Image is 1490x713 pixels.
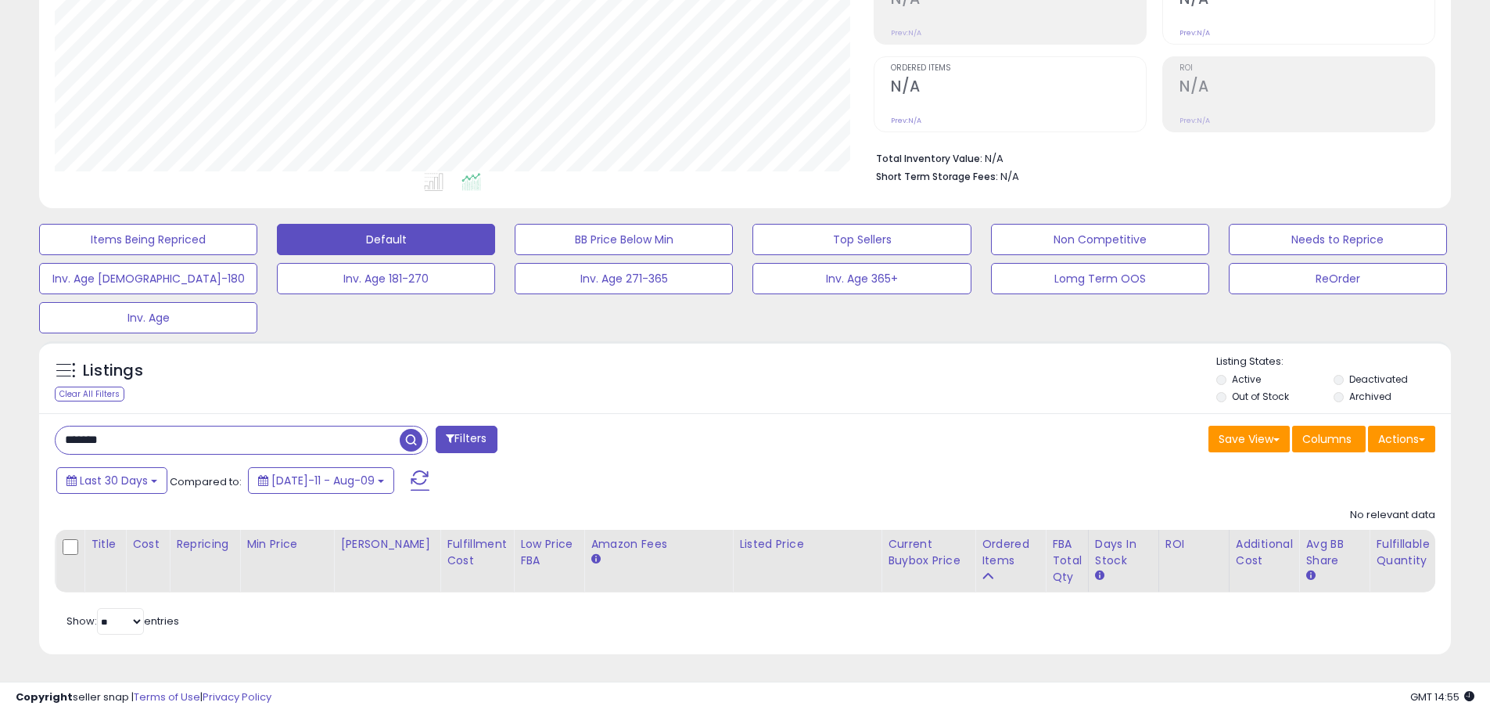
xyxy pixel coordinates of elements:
b: Total Inventory Value: [876,152,982,165]
a: Terms of Use [134,690,200,704]
div: ROI [1165,536,1223,553]
button: Inv. Age [39,302,257,333]
strong: Copyright [16,690,73,704]
div: Fulfillable Quantity [1376,536,1430,569]
h5: Listings [83,360,143,382]
button: Inv. Age 365+ [752,263,971,294]
button: Non Competitive [991,224,1209,255]
div: seller snap | | [16,690,271,705]
p: Listing States: [1216,355,1451,369]
span: N/A [1000,169,1019,184]
div: Days In Stock [1095,536,1152,569]
button: Top Sellers [752,224,971,255]
button: Actions [1368,426,1435,452]
button: Items Being Repriced [39,224,257,255]
div: Low Price FBA [520,536,577,569]
div: No relevant data [1350,508,1435,523]
small: Prev: N/A [891,116,921,125]
button: Default [277,224,495,255]
div: Current Buybox Price [888,536,968,569]
button: Save View [1208,426,1290,452]
div: Repricing [176,536,233,553]
small: Amazon Fees. [591,553,600,567]
small: Avg BB Share. [1305,569,1315,583]
span: [DATE]-11 - Aug-09 [271,473,375,488]
span: Columns [1302,431,1352,447]
label: Archived [1349,390,1391,403]
span: 2025-09-9 14:55 GMT [1410,690,1474,704]
div: Listed Price [739,536,874,553]
button: Lomg Term OOS [991,263,1209,294]
button: Last 30 Days [56,467,167,494]
h2: N/A [891,77,1146,99]
button: Needs to Reprice [1229,224,1447,255]
div: Amazon Fees [591,536,726,553]
small: Days In Stock. [1095,569,1104,583]
div: Avg BB Share [1305,536,1363,569]
div: Ordered Items [982,536,1039,569]
span: Compared to: [170,474,242,489]
div: Min Price [246,536,327,553]
b: Short Term Storage Fees: [876,170,998,183]
small: Prev: N/A [1179,116,1210,125]
span: ROI [1179,64,1434,73]
div: [PERSON_NAME] [340,536,433,553]
div: Fulfillment Cost [447,536,507,569]
button: [DATE]-11 - Aug-09 [248,467,394,494]
li: N/A [876,148,1424,167]
small: Prev: N/A [1179,28,1210,38]
a: Privacy Policy [203,690,271,704]
small: Prev: N/A [891,28,921,38]
div: Clear All Filters [55,387,124,402]
button: Inv. Age 271-365 [515,263,733,294]
button: Filters [436,426,497,453]
div: Cost [132,536,163,553]
label: Deactivated [1349,373,1408,386]
span: Last 30 Days [80,473,148,488]
button: Columns [1292,426,1366,452]
span: Ordered Items [891,64,1146,73]
div: FBA Total Qty [1052,536,1082,585]
label: Active [1232,373,1261,386]
label: Out of Stock [1232,390,1289,403]
button: BB Price Below Min [515,224,733,255]
span: Show: entries [66,614,179,628]
button: ReOrder [1229,263,1447,294]
button: Inv. Age [DEMOGRAPHIC_DATA]-180 [39,263,257,294]
h2: N/A [1179,77,1434,99]
div: Title [91,536,119,553]
button: Inv. Age 181-270 [277,263,495,294]
div: Additional Cost [1236,536,1293,569]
